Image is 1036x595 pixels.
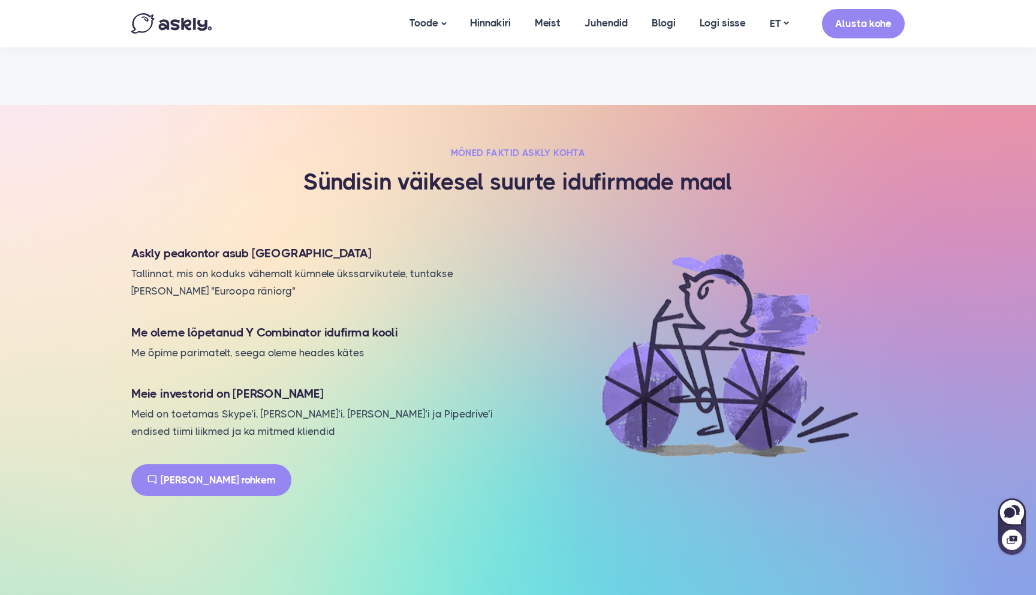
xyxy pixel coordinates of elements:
[197,147,839,159] h2: Mõned faktid Askly kohta
[131,245,503,262] h4: Askly peakontor asub [GEOGRAPHIC_DATA]
[997,496,1027,556] iframe: Askly chat
[131,344,503,362] p: Me õpime parimatelt, seega oleme heades kätes
[131,464,291,496] a: [PERSON_NAME] rohkem
[131,385,503,402] h4: Meie investorid on [PERSON_NAME]
[131,405,503,440] p: Meid on toetamas Skype’i, [PERSON_NAME]’i, [PERSON_NAME]’i ja Pipedrive’i endised tiimi liikmed j...
[197,168,839,197] h3: Sündisin väikesel suurte idufirmade maal
[131,13,212,34] img: Askly
[131,324,503,341] h4: Me oleme lõpetanud Y Combinator idufirma kooli
[822,9,905,38] a: Alusta kohe
[131,265,503,300] p: Tallinnat, mis on koduks vähemalt kümnele ükssarvikutele, tuntakse [PERSON_NAME] "Euroopa räniorg"
[758,15,800,32] a: ET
